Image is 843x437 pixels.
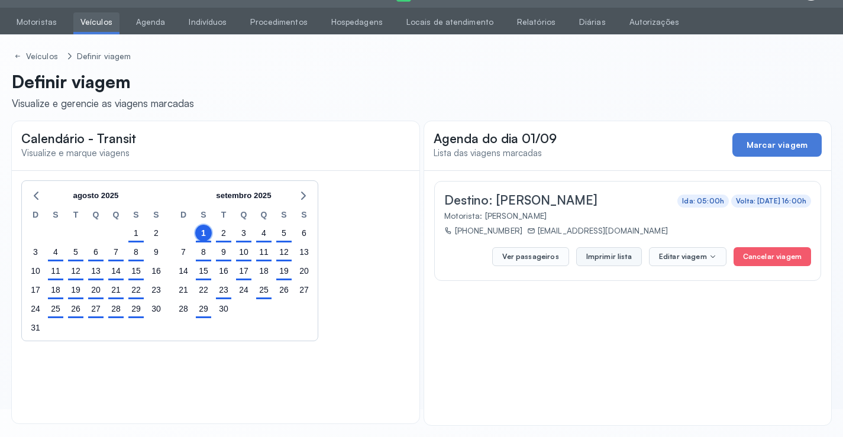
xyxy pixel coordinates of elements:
[649,247,726,266] button: Editar viagem
[21,147,130,158] span: Visualize e marque viagens
[215,300,232,317] div: terça-feira, 30 de set. de 2025
[148,281,164,298] div: sábado, 23 de ago. de 2025
[27,281,44,298] div: domingo, 17 de ago. de 2025
[88,300,104,317] div: quarta-feira, 27 de ago. de 2025
[47,244,64,260] div: segunda-feira, 4 de ago. de 2025
[576,247,642,266] button: Imprimir lista
[12,49,63,64] a: Veículos
[235,281,252,298] div: quarta-feira, 24 de set. de 2025
[296,281,312,298] div: sábado, 27 de set. de 2025
[444,211,807,221] div: Motorista: [PERSON_NAME]
[276,263,292,279] div: sexta-feira, 19 de set. de 2025
[254,208,274,224] div: Q
[67,263,84,279] div: terça-feira, 12 de ago. de 2025
[256,244,272,260] div: quinta-feira, 11 de set. de 2025
[215,225,232,241] div: terça-feira, 2 de set. de 2025
[274,208,294,224] div: S
[195,300,212,317] div: segunda-feira, 29 de set. de 2025
[734,247,811,266] button: Cancelar viagem
[148,225,164,241] div: sábado, 2 de ago. de 2025
[148,300,164,317] div: sábado, 30 de ago. de 2025
[256,281,272,298] div: quinta-feira, 25 de set. de 2025
[73,187,118,205] span: agosto 2025
[215,281,232,298] div: terça-feira, 23 de set. de 2025
[26,51,60,61] div: Veículos
[175,281,192,298] div: domingo, 21 de set. de 2025
[128,300,144,317] div: sexta-feira, 29 de ago. de 2025
[73,12,119,32] a: Veículos
[27,244,44,260] div: domingo, 3 de ago. de 2025
[572,12,613,32] a: Diárias
[527,225,668,235] div: [EMAIL_ADDRESS][DOMAIN_NAME]
[108,244,124,260] div: quinta-feira, 7 de ago. de 2025
[215,263,232,279] div: terça-feira, 16 de set. de 2025
[182,12,234,32] a: Indivíduos
[9,12,64,32] a: Motoristas
[128,225,144,241] div: sexta-feira, 1 de ago. de 2025
[276,244,292,260] div: sexta-feira, 12 de set. de 2025
[148,263,164,279] div: sábado, 16 de ago. de 2025
[324,12,390,32] a: Hospedagens
[128,281,144,298] div: sexta-feira, 22 de ago. de 2025
[175,263,192,279] div: domingo, 14 de set. de 2025
[276,225,292,241] div: sexta-feira, 5 de set. de 2025
[659,252,707,261] span: Editar viagem
[146,208,166,224] div: S
[622,12,686,32] a: Autorizações
[27,319,44,336] div: domingo, 31 de ago. de 2025
[88,281,104,298] div: quarta-feira, 20 de ago. de 2025
[444,225,522,235] div: [PHONE_NUMBER]
[195,263,212,279] div: segunda-feira, 15 de set. de 2025
[235,225,252,241] div: quarta-feira, 3 de set. de 2025
[195,225,212,241] div: segunda-feira, 1 de set. de 2025
[243,12,314,32] a: Procedimentos
[235,263,252,279] div: quarta-feira, 17 de set. de 2025
[88,263,104,279] div: quarta-feira, 13 de ago. de 2025
[47,281,64,298] div: segunda-feira, 18 de ago. de 2025
[106,208,126,224] div: Q
[25,208,46,224] div: D
[86,208,106,224] div: Q
[256,263,272,279] div: quinta-feira, 18 de set. de 2025
[296,225,312,241] div: sábado, 6 de set. de 2025
[175,244,192,260] div: domingo, 7 de set. de 2025
[173,208,193,224] div: D
[175,300,192,317] div: domingo, 28 de set. de 2025
[27,300,44,317] div: domingo, 24 de ago. de 2025
[75,49,133,64] a: Definir viagem
[216,187,271,205] span: setembro 2025
[128,263,144,279] div: sexta-feira, 15 de ago. de 2025
[195,244,212,260] div: segunda-feira, 8 de set. de 2025
[193,208,214,224] div: S
[296,244,312,260] div: sábado, 13 de set. de 2025
[12,71,194,92] p: Definir viagem
[294,208,314,224] div: S
[129,12,173,32] a: Agenda
[77,51,131,61] div: Definir viagem
[195,281,212,298] div: segunda-feira, 22 de set. de 2025
[215,244,232,260] div: terça-feira, 9 de set. de 2025
[88,244,104,260] div: quarta-feira, 6 de ago. de 2025
[47,263,64,279] div: segunda-feira, 11 de ago. de 2025
[12,97,194,109] div: Visualize e gerencie as viagens marcadas
[492,247,569,266] button: Ver passageiros
[108,300,124,317] div: quinta-feira, 28 de ago. de 2025
[256,225,272,241] div: quinta-feira, 4 de set. de 2025
[736,197,806,205] div: Volta: [DATE] 16:00h
[234,208,254,224] div: Q
[296,263,312,279] div: sábado, 20 de set. de 2025
[235,244,252,260] div: quarta-feira, 10 de set. de 2025
[682,197,724,205] div: Ida: 05:00h
[46,208,66,224] div: S
[444,192,597,208] span: Destino: [PERSON_NAME]
[67,300,84,317] div: terça-feira, 26 de ago. de 2025
[399,12,500,32] a: Locais de atendimento
[732,133,822,157] button: Marcar viagem
[21,131,136,146] span: Calendário - Transit
[67,281,84,298] div: terça-feira, 19 de ago. de 2025
[108,281,124,298] div: quinta-feira, 21 de ago. de 2025
[66,208,86,224] div: T
[126,208,146,224] div: S
[510,12,563,32] a: Relatórios
[67,244,84,260] div: terça-feira, 5 de ago. de 2025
